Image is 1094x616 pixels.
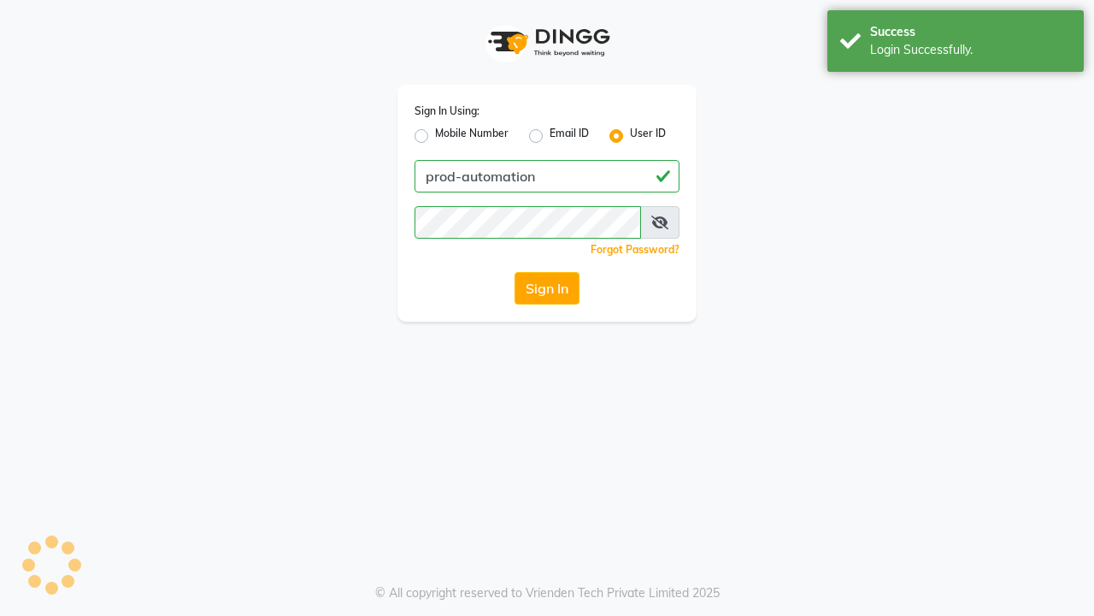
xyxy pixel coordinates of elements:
[591,243,679,256] a: Forgot Password?
[415,104,479,119] label: Sign In Using:
[435,126,509,146] label: Mobile Number
[415,160,679,192] input: Username
[515,272,579,305] button: Sign In
[870,41,1071,59] div: Login Successfully.
[479,17,615,68] img: logo1.svg
[630,126,666,146] label: User ID
[550,126,589,146] label: Email ID
[870,23,1071,41] div: Success
[415,206,641,239] input: Username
